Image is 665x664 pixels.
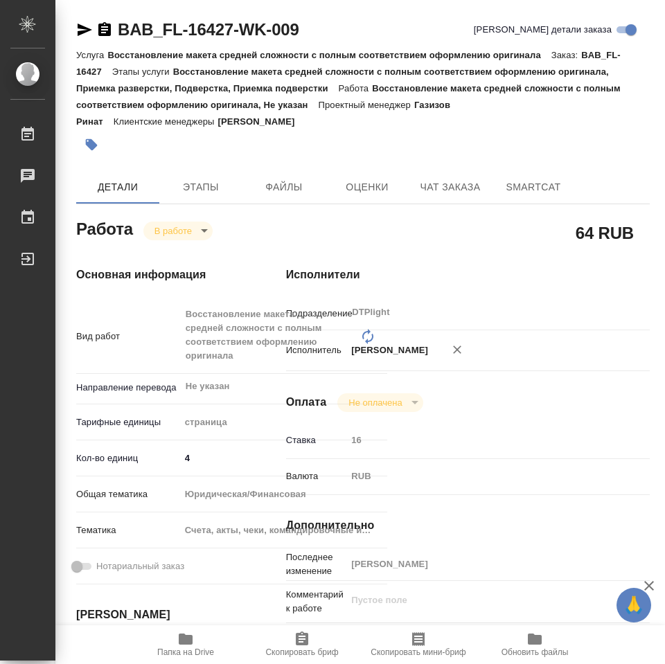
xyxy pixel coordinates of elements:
[244,625,360,664] button: Скопировать бриф
[337,393,423,412] div: В работе
[76,381,180,395] p: Направление перевода
[265,647,338,657] span: Скопировать бриф
[502,647,569,657] span: Обновить файлы
[474,23,612,37] span: [PERSON_NAME] детали заказа
[286,517,650,534] h4: Дополнительно
[286,588,347,616] p: Комментарий к работе
[76,50,107,60] p: Услуга
[344,397,406,409] button: Не оплачена
[500,179,567,196] span: SmartCat
[551,50,581,60] p: Заказ:
[76,21,93,38] button: Скопировать ссылку для ЯМессенджера
[346,430,619,450] input: Пустое поле
[286,433,347,447] p: Ставка
[114,116,218,127] p: Клиентские менеджеры
[157,647,214,657] span: Папка на Drive
[346,465,619,488] div: RUB
[218,116,305,127] p: [PERSON_NAME]
[286,267,650,283] h4: Исполнители
[286,394,327,411] h4: Оплата
[76,451,180,465] p: Кол-во единиц
[76,523,180,537] p: Тематика
[346,343,428,357] p: [PERSON_NAME]
[286,550,347,578] p: Последнее изменение
[143,222,213,240] div: В работе
[76,330,180,343] p: Вид работ
[76,415,180,429] p: Тарифные единицы
[96,21,113,38] button: Скопировать ссылку
[334,179,400,196] span: Оценки
[339,83,373,93] p: Работа
[180,483,388,506] div: Юридическая/Финансовая
[576,221,634,244] h2: 64 RUB
[85,179,151,196] span: Детали
[76,487,180,501] p: Общая тематика
[477,625,593,664] button: Обновить файлы
[417,179,484,196] span: Чат заказа
[442,334,472,365] button: Удалить исполнителя
[96,559,184,573] span: Нотариальный заказ
[622,591,646,620] span: 🙏
[360,625,477,664] button: Скопировать мини-бриф
[76,267,231,283] h4: Основная информация
[319,100,414,110] p: Проектный менеджер
[180,448,388,468] input: ✎ Введи что-нибудь
[180,519,388,542] div: Счета, акты, чеки, командировочные и таможенные документы
[617,588,651,622] button: 🙏
[107,50,551,60] p: Восстановление макета средней сложности с полным соответствием оформлению оригинала
[127,625,244,664] button: Папка на Drive
[118,20,299,39] a: BAB_FL-16427-WK-009
[168,179,234,196] span: Этапы
[76,129,107,160] button: Добавить тэг
[371,647,465,657] span: Скопировать мини-бриф
[150,225,196,237] button: В работе
[180,411,388,434] div: страница
[112,66,173,77] p: Этапы услуги
[286,469,347,483] p: Валюта
[76,66,609,93] p: Восстановление макета средней сложности с полным соответствием оформлению оригинала, Приемка разв...
[251,179,317,196] span: Файлы
[76,215,133,240] h2: Работа
[346,554,619,574] input: Пустое поле
[76,607,231,623] h4: [PERSON_NAME]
